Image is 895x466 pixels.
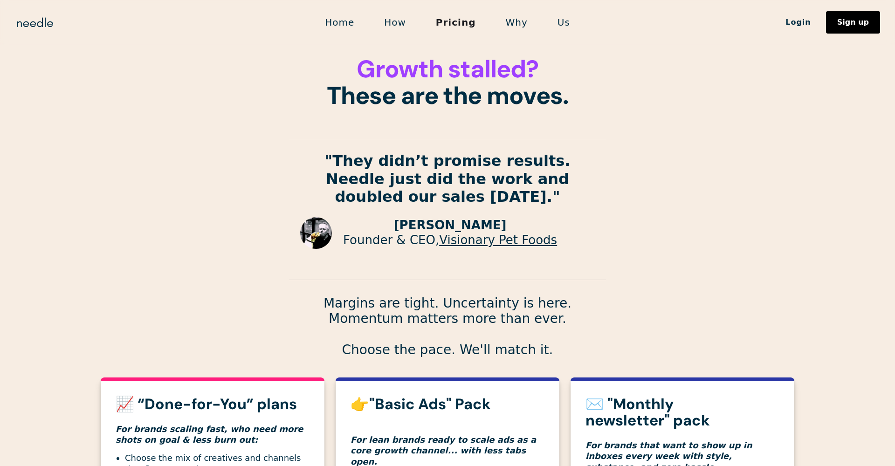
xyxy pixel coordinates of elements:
p: [PERSON_NAME] [343,218,557,233]
h3: 📈 “Done-for-You” plans [116,396,310,412]
h3: ✉️ "Monthly newsletter" pack [585,396,779,429]
h1: These are the moves. [289,56,606,109]
a: Sign up [826,11,880,34]
a: Login [771,14,826,30]
a: Home [310,13,369,32]
p: Founder & CEO, [343,233,557,247]
a: How [369,13,421,32]
div: Sign up [837,19,869,26]
a: Us [543,13,585,32]
em: For brands scaling fast, who need more shots on goal & less burn out: [116,424,303,445]
a: Why [491,13,543,32]
strong: "They didn’t promise results. Needle just did the work and doubled our sales [DATE]." [325,152,571,206]
a: Visionary Pet Foods [439,233,557,247]
strong: 👉"Basic Ads" Pack [351,394,491,414]
a: Pricing [421,13,491,32]
p: Margins are tight. Uncertainty is here. Momentum matters more than ever. Choose the pace. We'll m... [289,295,606,358]
span: Growth stalled? [357,53,538,85]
